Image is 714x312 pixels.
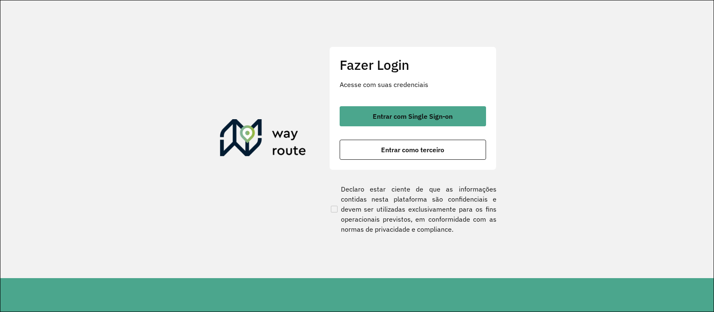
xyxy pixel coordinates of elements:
[340,140,486,160] button: button
[381,146,444,153] span: Entrar como terceiro
[340,79,486,90] p: Acesse com suas credenciais
[373,113,453,120] span: Entrar com Single Sign-on
[340,106,486,126] button: button
[220,119,306,159] img: Roteirizador AmbevTech
[340,57,486,73] h2: Fazer Login
[329,184,496,234] label: Declaro estar ciente de que as informações contidas nesta plataforma são confidenciais e devem se...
